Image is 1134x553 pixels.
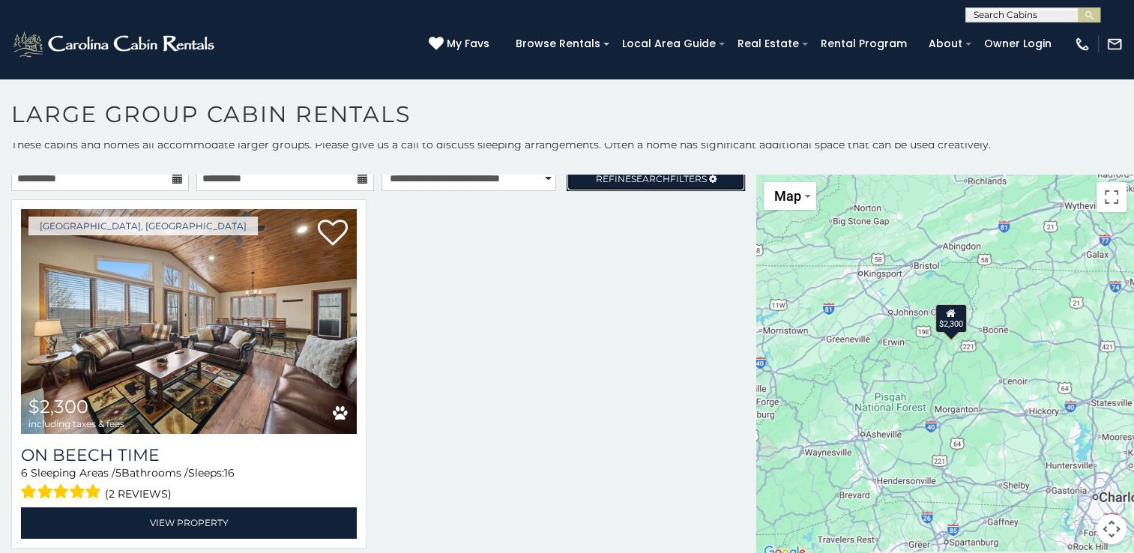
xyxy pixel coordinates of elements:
span: My Favs [447,36,489,52]
a: Real Estate [730,32,806,55]
span: (2 reviews) [105,484,172,504]
img: White-1-2.png [11,29,219,59]
span: 16 [224,466,235,480]
img: phone-regular-white.png [1074,36,1091,52]
span: Map [774,188,801,204]
a: On Beech Time [21,445,357,465]
span: $2,300 [28,396,88,417]
span: Refine Filters [596,173,707,184]
a: Add to favorites [318,218,348,250]
a: On Beech Time $2,300 including taxes & fees [21,209,357,434]
span: 5 [115,466,121,480]
span: 6 [21,466,28,480]
a: Rental Program [813,32,914,55]
a: View Property [21,507,357,538]
div: $2,300 [935,304,967,333]
button: Change map style [764,182,816,210]
button: Toggle fullscreen view [1097,182,1127,212]
span: including taxes & fees [28,419,124,429]
img: mail-regular-white.png [1106,36,1123,52]
div: Sleeping Areas / Bathrooms / Sleeps: [21,465,357,504]
a: About [921,32,970,55]
button: Map camera controls [1097,514,1127,544]
a: Browse Rentals [508,32,608,55]
a: Owner Login [977,32,1059,55]
a: RefineSearchFilters [567,166,744,191]
img: On Beech Time [21,209,357,434]
a: [GEOGRAPHIC_DATA], [GEOGRAPHIC_DATA] [28,217,258,235]
span: Search [631,173,670,184]
a: Local Area Guide [615,32,723,55]
a: My Favs [429,36,493,52]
